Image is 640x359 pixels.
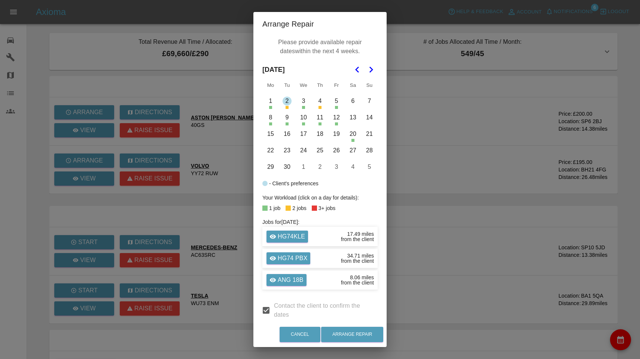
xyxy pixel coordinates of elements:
[262,218,378,226] h6: Jobs for [DATE] :
[278,232,305,241] p: HG74KLE
[345,159,361,175] button: Saturday, October 4th, 2025
[278,276,304,285] p: ANG 18B
[262,78,279,93] th: Monday
[262,78,378,175] table: September 2025
[263,159,278,175] button: Monday, September 29th, 2025
[345,126,361,142] button: Saturday, September 20th, 2025
[351,63,364,76] button: Go to the Previous Month
[341,237,374,242] div: from the client
[329,93,344,109] button: Friday, September 5th, 2025
[345,78,361,93] th: Saturday
[312,78,328,93] th: Thursday
[321,327,383,342] button: Arrange Repair
[345,143,361,158] button: Saturday, September 27th, 2025
[280,327,320,342] button: Cancel
[278,254,307,263] p: HG74 PBX
[345,110,361,125] button: Saturday, September 13th, 2025
[312,126,328,142] button: Thursday, September 18th, 2025
[262,61,285,78] span: [DATE]
[274,301,372,319] span: Contact the client to confirm the dates
[362,159,377,175] button: Sunday, October 5th, 2025
[296,110,311,125] button: Wednesday, September 10th, 2025
[262,193,378,202] div: Your Workload (click on a day for details):
[296,159,311,175] button: Wednesday, October 1st, 2025
[279,110,295,125] button: Tuesday, September 9th, 2025
[269,179,319,188] div: - Client's preferences
[361,78,378,93] th: Sunday
[292,204,306,213] div: 2 jobs
[329,126,344,142] button: Friday, September 19th, 2025
[279,143,295,158] button: Tuesday, September 23rd, 2025
[296,93,311,109] button: Wednesday, September 3rd, 2025
[279,159,295,175] button: Tuesday, September 30th, 2025
[296,143,311,158] button: Wednesday, September 24th, 2025
[312,93,328,109] button: Thursday, September 4th, 2025
[319,204,336,213] div: 3+ jobs
[263,143,278,158] button: Monday, September 22nd, 2025
[329,143,344,158] button: Friday, September 26th, 2025
[266,274,307,286] a: ANG 18B
[312,110,328,125] button: Thursday, September 11th, 2025
[350,275,374,280] div: 8.06 miles
[269,204,280,213] div: 1 job
[347,253,374,258] div: 34.71 miles
[362,110,377,125] button: Sunday, September 14th, 2025
[362,126,377,142] button: Sunday, September 21st, 2025
[279,126,295,142] button: Tuesday, September 16th, 2025
[263,110,278,125] button: Monday, September 8th, 2025
[341,280,374,285] div: from the client
[329,110,344,125] button: Friday, September 12th, 2025
[312,143,328,158] button: Thursday, September 25th, 2025
[364,63,378,76] button: Go to the Next Month
[263,93,278,109] button: Monday, September 1st, 2025
[328,78,345,93] th: Friday
[362,143,377,158] button: Sunday, September 28th, 2025
[279,93,295,109] button: Tuesday, September 2nd, 2025
[341,258,374,264] div: from the client
[253,12,387,36] h2: Arrange Repair
[296,126,311,142] button: Wednesday, September 17th, 2025
[279,78,295,93] th: Tuesday
[263,126,278,142] button: Monday, September 15th, 2025
[329,159,344,175] button: Friday, October 3rd, 2025
[266,231,308,243] a: HG74KLE
[266,252,310,264] a: HG74 PBX
[345,93,361,109] button: Saturday, September 6th, 2025
[295,78,312,93] th: Wednesday
[266,36,374,58] p: Please provide available repair dates within the next 4 weeks.
[362,93,377,109] button: Sunday, September 7th, 2025
[312,159,328,175] button: Thursday, October 2nd, 2025
[347,231,374,237] div: 17.49 miles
